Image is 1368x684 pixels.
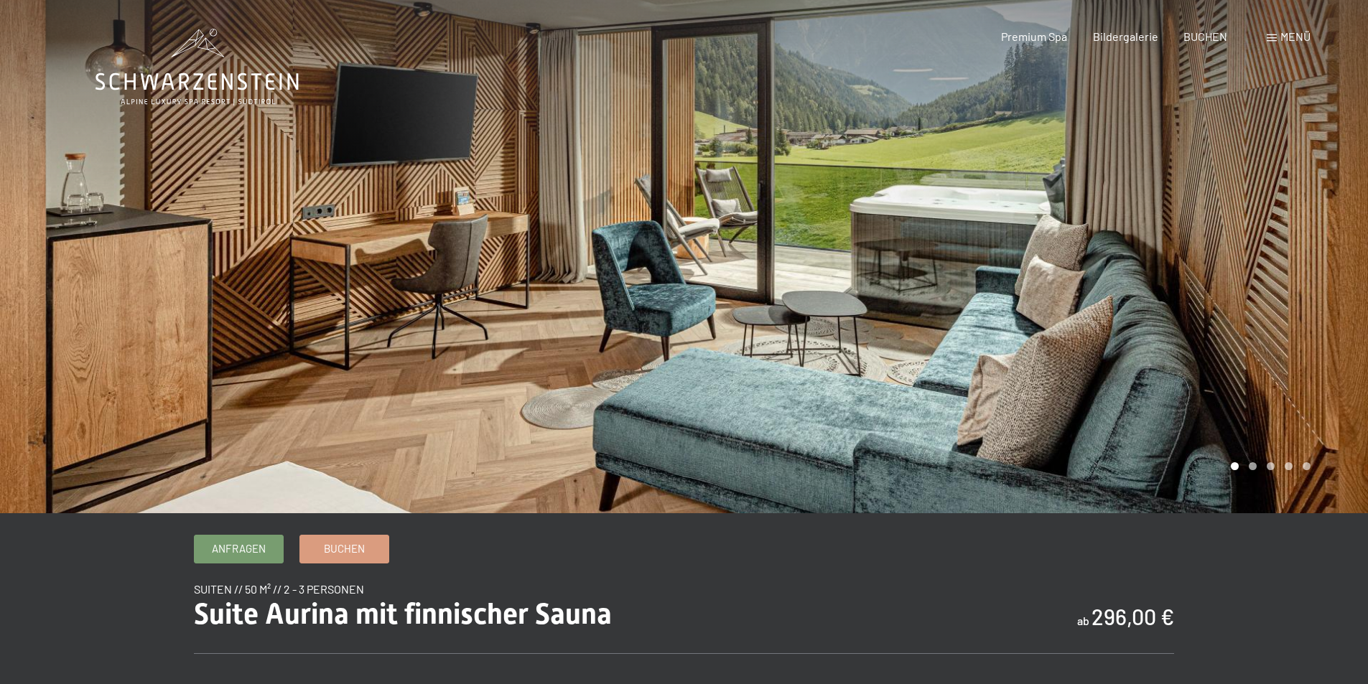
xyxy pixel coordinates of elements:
span: Buchen [324,541,365,556]
a: Premium Spa [1001,29,1067,43]
a: Buchen [300,535,388,563]
span: Anfragen [212,541,266,556]
b: 296,00 € [1092,604,1174,629]
span: Suiten // 50 m² // 2 - 3 Personen [194,582,364,596]
a: BUCHEN [1183,29,1227,43]
span: ab [1077,614,1089,627]
a: Anfragen [195,535,283,563]
span: Suite Aurina mit finnischer Sauna [194,597,612,631]
a: Bildergalerie [1093,29,1158,43]
span: Menü [1280,29,1311,43]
